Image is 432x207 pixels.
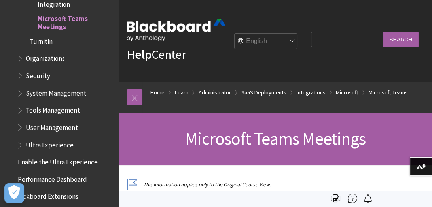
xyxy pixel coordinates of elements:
img: Print [331,194,340,203]
span: Blackboard Extensions [14,190,78,201]
img: More help [348,194,357,203]
span: Ultra Experience [26,138,74,149]
a: HelpCenter [127,47,186,62]
img: Blackboard by Anthology [127,19,225,41]
a: Microsoft Teams [369,88,408,98]
a: SaaS Deployments [241,88,286,98]
a: Learn [175,88,188,98]
a: Integrations [297,88,326,98]
img: Follow this page [363,194,373,203]
span: Microsoft Teams Meetings [38,12,113,31]
select: Site Language Selector [235,34,298,49]
p: This information applies only to the Original Course View. [127,181,424,188]
a: Microsoft [336,88,358,98]
a: Administrator [199,88,231,98]
span: System Management [26,87,86,97]
span: Microsoft Teams Meetings [185,128,366,149]
button: Open Preferences [4,183,24,203]
a: Home [150,88,165,98]
strong: Help [127,47,152,62]
span: Enable the Ultra Experience [18,155,98,166]
span: Tools Management [26,103,80,114]
span: Performance Dashboard [18,173,87,183]
span: User Management [26,121,78,132]
span: Turnitin [30,35,53,45]
span: Organizations [26,52,65,63]
input: Search [383,32,419,47]
span: Security [26,69,50,80]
